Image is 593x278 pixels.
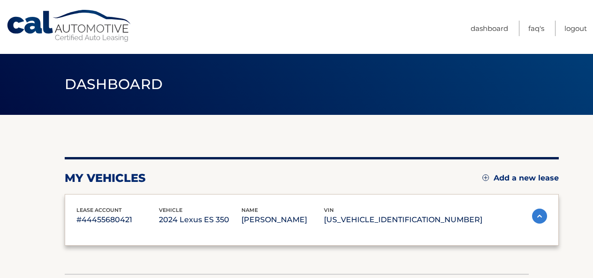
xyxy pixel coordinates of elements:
span: lease account [76,207,122,213]
h2: my vehicles [65,171,146,185]
p: 2024 Lexus ES 350 [159,213,241,226]
img: accordion-active.svg [532,209,547,224]
a: Cal Automotive [6,9,133,43]
a: Dashboard [471,21,508,36]
a: FAQ's [528,21,544,36]
span: name [241,207,258,213]
img: add.svg [482,174,489,181]
span: vin [324,207,334,213]
a: Add a new lease [482,173,559,183]
a: Logout [564,21,587,36]
p: [US_VEHICLE_IDENTIFICATION_NUMBER] [324,213,482,226]
span: Dashboard [65,75,163,93]
p: [PERSON_NAME] [241,213,324,226]
p: #44455680421 [76,213,159,226]
span: vehicle [159,207,182,213]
